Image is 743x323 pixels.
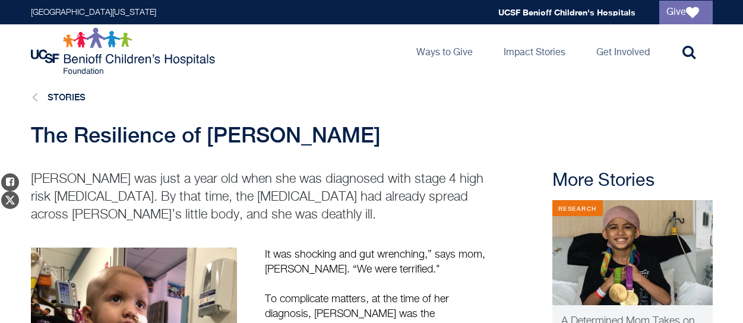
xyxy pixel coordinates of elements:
a: Ways to Give [407,24,482,78]
a: [GEOGRAPHIC_DATA][US_STATE] [31,8,156,17]
p: [PERSON_NAME] was just a year old when she was diagnosed with stage 4 high risk [MEDICAL_DATA]. B... [31,170,488,224]
div: Research [552,200,603,216]
a: Give [659,1,713,24]
img: Bella in treatment [552,200,713,305]
h2: More Stories [552,170,713,192]
a: Stories [48,92,86,102]
a: Impact Stories [494,24,575,78]
a: UCSF Benioff Children's Hospitals [498,7,635,17]
a: Get Involved [587,24,659,78]
img: Logo for UCSF Benioff Children's Hospitals Foundation [31,27,218,75]
p: It was shocking and gut wrenching,” says mom, [PERSON_NAME]. “We were terrified." [265,248,488,277]
span: The Resilience of [PERSON_NAME] [31,122,381,147]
